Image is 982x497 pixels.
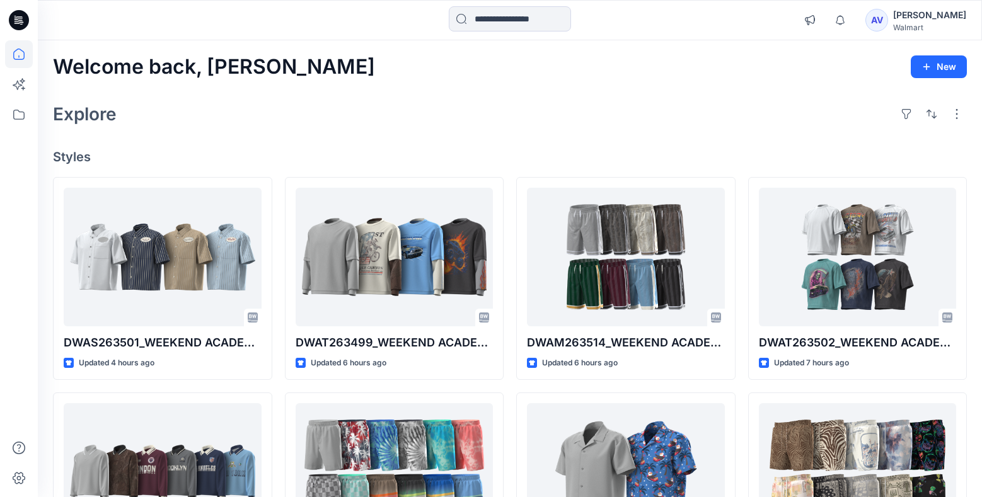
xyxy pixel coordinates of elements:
h4: Styles [53,149,967,164]
p: Updated 4 hours ago [79,357,154,370]
p: DWAS263501_WEEKEND ACADEMY GAS STATION SS BUTTON UP [64,334,262,351]
p: Updated 7 hours ago [774,357,849,370]
p: DWAT263502_WEEKEND ACADEMY SS BOXY GRAPHIC TEE [759,334,957,351]
a: DWAT263499_WEEKEND ACADEMY 2FER TEE [296,188,494,326]
div: [PERSON_NAME] [893,8,966,23]
a: DWAT263502_WEEKEND ACADEMY SS BOXY GRAPHIC TEE [759,188,957,326]
button: New [911,55,967,78]
div: Walmart [893,23,966,32]
p: Updated 6 hours ago [311,357,386,370]
h2: Explore [53,104,117,124]
p: DWAM263514_WEEKEND ACADEMY SCALLOPED JACQUARD MESH SHORT [527,334,725,351]
a: DWAS263501_WEEKEND ACADEMY GAS STATION SS BUTTON UP [64,188,262,326]
a: DWAM263514_WEEKEND ACADEMY SCALLOPED JACQUARD MESH SHORT [527,188,725,326]
h2: Welcome back, [PERSON_NAME] [53,55,375,79]
div: AV [865,9,888,31]
p: DWAT263499_WEEKEND ACADEMY 2FER TEE [296,334,494,351]
p: Updated 6 hours ago [542,357,618,370]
